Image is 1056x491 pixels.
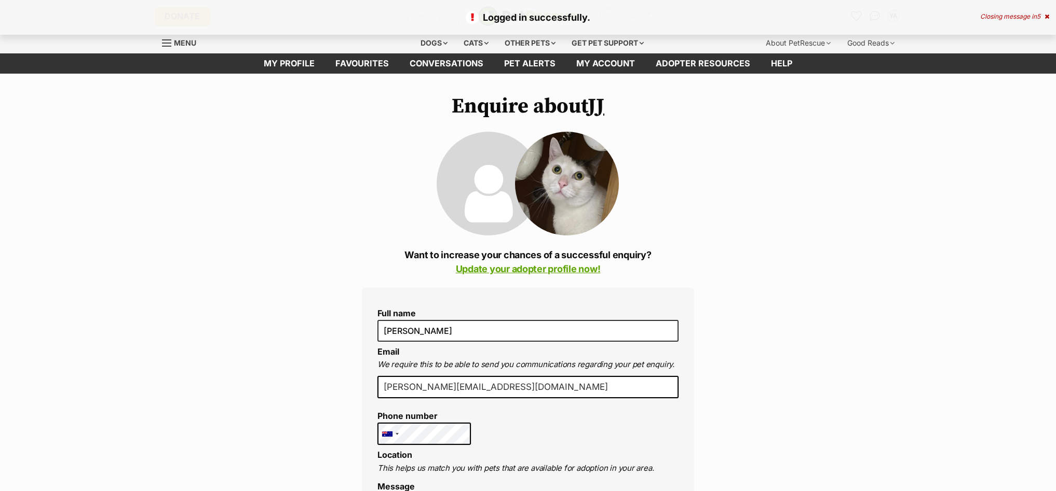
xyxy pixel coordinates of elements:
[399,53,494,74] a: conversations
[645,53,761,74] a: Adopter resources
[362,94,694,118] h1: Enquire about
[566,53,645,74] a: My account
[413,33,455,53] div: Dogs
[377,320,679,342] input: E.g. Jimmy Chew
[377,450,412,460] label: Location
[174,38,196,47] span: Menu
[378,423,402,445] div: Australia: +61
[377,359,679,371] p: We require this to be able to send you communications regarding your pet enquiry.
[456,263,601,274] a: Update your adopter profile now!
[840,33,902,53] div: Good Reads
[497,33,563,53] div: Other pets
[362,248,694,276] p: Want to increase your chances of a successful enquiry?
[253,53,325,74] a: My profile
[588,93,604,119] a: JJ
[162,33,204,51] a: Menu
[759,33,838,53] div: About PetRescue
[325,53,399,74] a: Favourites
[456,33,496,53] div: Cats
[564,33,651,53] div: Get pet support
[515,132,619,235] img: JJ
[377,308,679,318] label: Full name
[761,53,803,74] a: Help
[377,462,679,474] p: This helps us match you with pets that are available for adoption in your area.
[377,346,399,357] label: Email
[494,53,566,74] a: Pet alerts
[377,411,471,420] label: Phone number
